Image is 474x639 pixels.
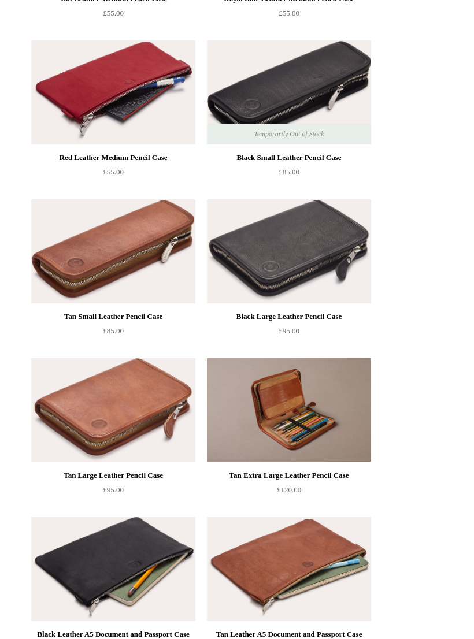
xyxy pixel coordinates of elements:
a: Black Large Leather Pencil Case £95.00 [207,310,371,357]
span: £95.00 [103,485,124,494]
span: £55.00 [103,168,124,176]
a: Tan Extra Large Leather Pencil Case Tan Extra Large Leather Pencil Case [207,358,371,462]
img: Black Leather A5 Document and Passport Case [31,517,195,621]
img: Tan Leather A5 Document and Passport Case [207,517,371,621]
a: Black Large Leather Pencil Case Black Large Leather Pencil Case [207,199,371,303]
a: Tan Large Leather Pencil Case £95.00 [31,469,195,516]
a: Tan Small Leather Pencil Case Tan Small Leather Pencil Case [31,199,195,303]
a: Tan Large Leather Pencil Case Tan Large Leather Pencil Case [31,358,195,462]
a: Tan Extra Large Leather Pencil Case £120.00 [207,469,371,516]
span: £95.00 [279,326,299,335]
img: Black Small Leather Pencil Case [207,40,371,144]
img: Red Leather Medium Pencil Case [31,40,195,144]
span: £55.00 [279,9,299,17]
a: Red Leather Medium Pencil Case £55.00 [31,151,195,198]
a: Red Leather Medium Pencil Case Red Leather Medium Pencil Case [31,40,195,144]
a: Tan Leather A5 Document and Passport Case Tan Leather A5 Document and Passport Case [207,517,371,621]
img: Black Large Leather Pencil Case [207,199,371,303]
a: Black Small Leather Pencil Case £85.00 [207,151,371,198]
span: Temporarily Out of Stock [242,124,335,144]
a: Tan Small Leather Pencil Case £85.00 [31,310,195,357]
span: £85.00 [103,326,124,335]
a: Black Leather A5 Document and Passport Case Black Leather A5 Document and Passport Case [31,517,195,621]
div: Tan Extra Large Leather Pencil Case [210,469,368,482]
img: Tan Extra Large Leather Pencil Case [207,358,371,462]
div: Black Small Leather Pencil Case [210,151,368,165]
span: £120.00 [277,485,301,494]
img: Tan Large Leather Pencil Case [31,358,195,462]
img: Tan Small Leather Pencil Case [31,199,195,303]
span: £55.00 [103,9,124,17]
div: Tan Large Leather Pencil Case [34,469,192,482]
a: Black Small Leather Pencil Case Black Small Leather Pencil Case Temporarily Out of Stock [207,40,371,144]
span: £85.00 [279,168,299,176]
div: Black Large Leather Pencil Case [210,310,368,324]
div: Red Leather Medium Pencil Case [34,151,192,165]
div: Tan Small Leather Pencil Case [34,310,192,324]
